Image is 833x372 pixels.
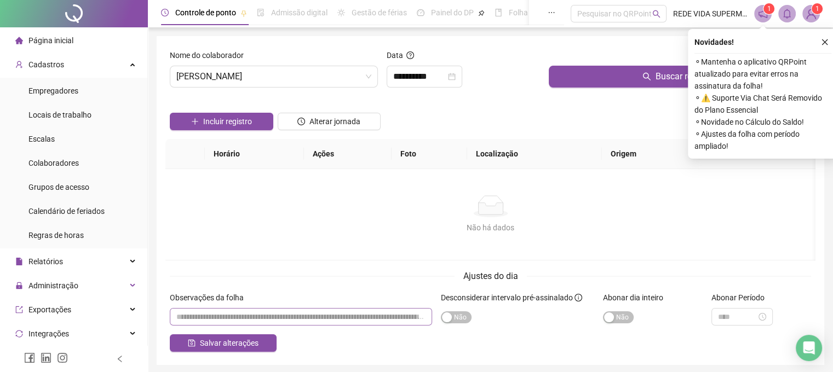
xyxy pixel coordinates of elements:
[767,5,771,13] span: 1
[549,66,811,88] button: Buscar registros
[763,3,774,14] sup: 1
[431,8,474,17] span: Painel do DP
[161,9,169,16] span: clock-circle
[28,159,79,167] span: Colaboradores
[467,139,602,169] th: Localização
[15,282,23,289] span: lock
[387,51,403,60] span: Data
[297,118,305,125] span: clock-circle
[815,5,819,13] span: 1
[278,118,381,127] a: Alterar jornada
[758,9,768,19] span: notification
[15,258,23,265] span: file
[694,56,831,92] span: ⚬ Mantenha o aplicativo QRPoint atualizado para evitar erros na assinatura da folha!
[188,339,196,347] span: save
[304,139,392,169] th: Ações
[15,330,23,338] span: sync
[28,183,89,191] span: Grupos de acesso
[28,257,63,266] span: Relatórios
[694,116,831,128] span: ⚬ Novidade no Cálculo do Saldo!
[711,292,772,304] label: Abonar Período
[28,135,55,143] span: Escalas
[28,231,84,240] span: Regras de horas
[240,10,247,16] span: pushpin
[28,36,73,45] span: Página inicial
[575,294,582,301] span: info-circle
[694,92,831,116] span: ⚬ ⚠️ Suporte Via Chat Será Removido do Plano Essencial
[417,9,424,16] span: dashboard
[602,139,699,169] th: Origem
[28,329,69,338] span: Integrações
[179,222,802,234] div: Não há dados
[509,8,579,17] span: Folha de pagamento
[15,61,23,68] span: user-add
[203,115,252,127] span: Incluir registro
[28,305,71,314] span: Exportações
[821,38,829,46] span: close
[352,8,407,17] span: Gestão de férias
[673,8,748,20] span: REDE VIDA SUPERMERCADOS LTDA
[191,118,199,125] span: plus
[548,9,555,16] span: ellipsis
[170,49,251,61] label: Nome do colaborador
[812,3,823,14] sup: Atualize o seu contato no menu Meus Dados
[170,292,251,304] label: Observações da folha
[495,9,502,16] span: book
[406,51,414,59] span: question-circle
[392,139,467,169] th: Foto
[24,352,35,363] span: facebook
[175,8,236,17] span: Controle de ponto
[642,72,651,81] span: search
[656,70,718,83] span: Buscar registros
[28,207,105,216] span: Calendário de feriados
[803,5,819,22] img: 1924
[200,337,258,349] span: Salvar alterações
[652,10,660,18] span: search
[170,334,277,352] button: Salvar alterações
[796,335,822,361] div: Open Intercom Messenger
[15,306,23,313] span: export
[28,60,64,69] span: Cadastros
[337,9,345,16] span: sun
[478,10,485,16] span: pushpin
[463,271,518,281] span: Ajustes do dia
[782,9,792,19] span: bell
[28,86,78,95] span: Empregadores
[271,8,328,17] span: Admissão digital
[57,352,68,363] span: instagram
[176,66,371,87] span: RENAN MARTINS NASCIMENTO DE MORAES
[205,139,304,169] th: Horário
[694,128,831,152] span: ⚬ Ajustes da folha com período ampliado!
[41,352,51,363] span: linkedin
[15,37,23,44] span: home
[694,36,734,48] span: Novidades !
[257,9,265,16] span: file-done
[28,281,78,290] span: Administração
[309,115,360,127] span: Alterar jornada
[28,111,91,119] span: Locais de trabalho
[603,292,670,304] label: Abonar dia inteiro
[116,355,124,363] span: left
[170,113,273,130] button: Incluir registro
[441,293,573,302] span: Desconsiderar intervalo pré-assinalado
[278,113,381,130] button: Alterar jornada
